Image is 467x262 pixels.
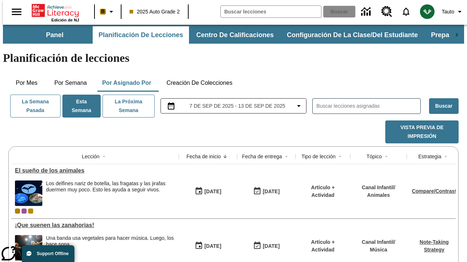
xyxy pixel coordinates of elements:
button: Por mes [8,74,45,92]
span: Edición de NJ [51,18,79,22]
button: Sort [100,152,108,161]
a: Note-Taking Strategy [420,239,449,253]
button: Abrir el menú lateral [6,1,27,23]
button: 09/07/25: Primer día en que estuvo disponible la lección [192,239,224,253]
a: Portada [32,3,79,18]
div: Fecha de entrega [242,153,282,160]
button: La semana pasada [10,95,61,118]
button: Perfil/Configuración [439,5,467,18]
p: Música [362,246,395,254]
p: Artículo + Actividad [299,238,347,254]
button: Configuración de la clase/del estudiante [281,26,424,44]
div: OL 2025 Auto Grade 3 [22,209,27,214]
span: Support Offline [37,251,69,256]
button: Esta semana [62,95,101,118]
div: Subbarra de navegación [3,25,464,44]
button: Creación de colecciones [161,74,238,92]
div: Fecha de inicio [186,153,221,160]
a: Centro de información [357,2,377,22]
span: B [101,7,105,16]
button: La próxima semana [103,95,155,118]
div: Clase actual [15,209,20,214]
span: 7 de sep de 2025 - 13 de sep de 2025 [189,102,285,110]
div: Los delfines nariz de botella, las fragatas y las jirafas duermen muy poco. Esto les ayuda a segu... [46,180,175,206]
button: Sort [441,152,450,161]
span: Tauto [442,8,454,16]
div: Los delfines nariz de botella, las fragatas y las jirafas duermen muy poco. Esto les ayuda a segu... [46,180,175,193]
button: Vista previa de impresión [385,120,459,143]
button: Centro de calificaciones [190,26,279,44]
div: El sueño de los animales [15,167,175,174]
span: 2025 Auto Grade 2 [130,8,180,16]
p: Animales [362,191,395,199]
a: ¡Que suenen las zanahorias!, Lecciones [15,222,175,229]
a: Centro de recursos, Se abrirá en una pestaña nueva. [377,2,397,21]
button: Por semana [49,74,93,92]
div: Tópico [366,153,382,160]
div: Tipo de lección [301,153,336,160]
p: Canal Infantil / [362,238,395,246]
div: ¡Que suenen las zanahorias! [15,222,175,229]
button: Boost El color de la clase es anaranjado claro. Cambiar el color de la clase. [97,5,119,18]
svg: Collapse Date Range Filter [294,102,303,110]
button: Sort [221,152,229,161]
button: 09/12/25: Último día en que podrá accederse la lección [251,184,282,198]
p: Canal Infantil / [362,184,395,191]
div: Lección [82,153,99,160]
button: 09/07/25: Último día en que podrá accederse la lección [251,239,282,253]
button: Sort [282,152,291,161]
button: Panel [18,26,91,44]
button: Escoja un nuevo avatar [416,2,439,21]
button: Planificación de lecciones [93,26,189,44]
div: [DATE] [204,187,221,196]
img: Fotos de una fragata, dos delfines nariz de botella y una jirafa sobre un fondo de noche estrellada. [15,180,42,206]
div: New 2025 class [28,209,33,214]
div: Una banda usa vegetales para hacer música. Luego, los hace sopa. [46,235,175,247]
a: Notificaciones [397,2,416,21]
button: Sort [382,152,391,161]
div: Portada [32,3,79,22]
button: Seleccione el intervalo de fechas opción del menú [164,102,304,110]
button: Por asignado por [96,74,157,92]
input: Buscar campo [221,6,321,17]
button: Support Offline [22,245,74,262]
a: El sueño de los animales, Lecciones [15,167,175,174]
img: avatar image [420,4,435,19]
h1: Planificación de lecciones [3,51,464,65]
div: [DATE] [204,242,221,251]
div: Pestañas siguientes [449,26,464,44]
button: Sort [336,152,344,161]
p: Artículo + Actividad [299,184,347,199]
div: [DATE] [263,187,279,196]
button: 09/12/25: Primer día en que estuvo disponible la lección [192,184,224,198]
button: Buscar [429,98,459,114]
div: Una banda usa vegetales para hacer música. Luego, los hace sopa. [46,235,175,261]
a: Compare/Contrast [412,188,456,194]
div: [DATE] [263,242,279,251]
input: Buscar lecciones asignadas [316,101,420,111]
div: Estrategia [418,153,441,160]
img: Un grupo de personas vestidas de negro toca música en un escenario. [15,235,42,261]
div: Subbarra de navegación [18,26,449,44]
